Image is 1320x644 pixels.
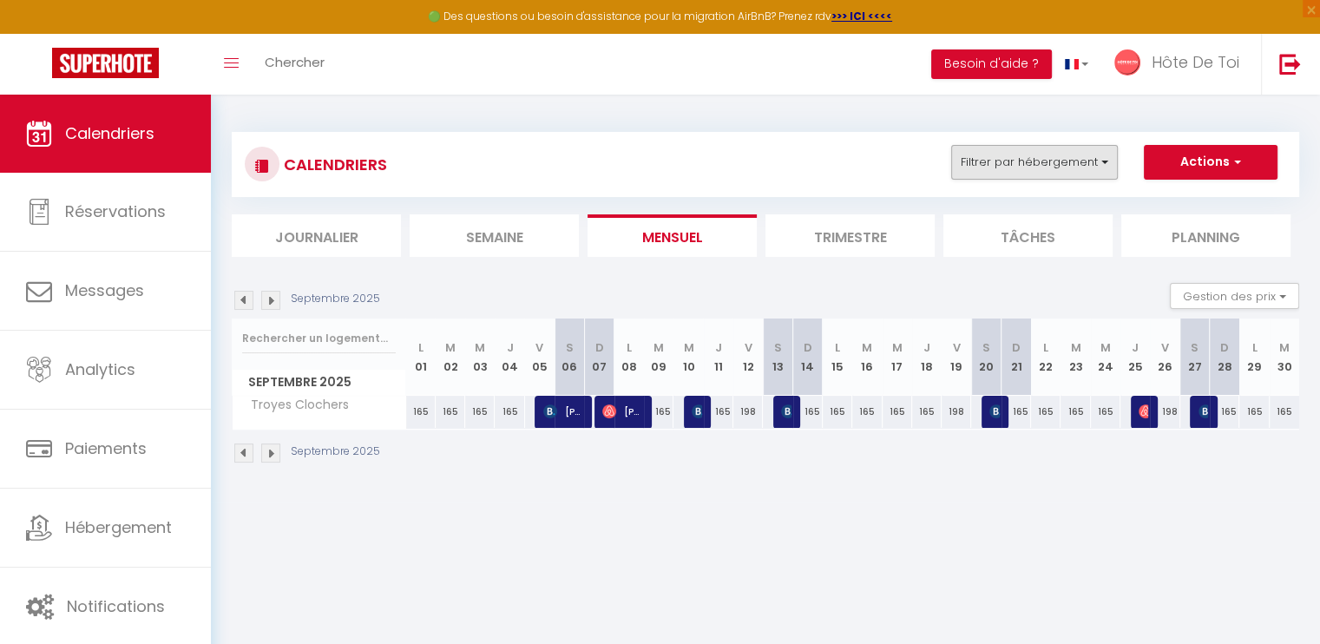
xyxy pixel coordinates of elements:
abbr: M [475,339,485,356]
th: 23 [1061,319,1090,396]
abbr: J [507,339,514,356]
abbr: J [1132,339,1139,356]
abbr: M [892,339,903,356]
li: Planning [1121,214,1290,257]
th: 01 [406,319,436,396]
th: 05 [525,319,555,396]
button: Actions [1144,145,1277,180]
div: 165 [912,396,942,428]
abbr: V [745,339,752,356]
button: Gestion des prix [1170,283,1299,309]
span: Messages [65,279,144,301]
li: Tâches [943,214,1113,257]
span: Hôte De Toi [1152,51,1239,73]
abbr: M [1071,339,1081,356]
div: 165 [883,396,912,428]
input: Rechercher un logement... [242,323,396,354]
th: 03 [465,319,495,396]
th: 26 [1150,319,1179,396]
span: [PERSON_NAME] [1139,395,1148,428]
th: 06 [555,319,584,396]
div: 165 [823,396,852,428]
div: 165 [465,396,495,428]
img: ... [1114,49,1140,76]
th: 17 [883,319,912,396]
th: 15 [823,319,852,396]
abbr: D [1012,339,1021,356]
div: 165 [793,396,823,428]
abbr: D [595,339,604,356]
span: [PERSON_NAME] [1199,395,1208,428]
div: 165 [1061,396,1090,428]
th: 21 [1001,319,1031,396]
span: Septembre 2025 [233,370,405,395]
div: 165 [406,396,436,428]
th: 14 [793,319,823,396]
a: >>> ICI <<<< [831,9,892,23]
abbr: V [953,339,961,356]
abbr: M [1279,339,1290,356]
th: 29 [1239,319,1269,396]
th: 30 [1270,319,1299,396]
div: 165 [436,396,465,428]
abbr: D [804,339,812,356]
p: Septembre 2025 [291,444,380,460]
abbr: L [1251,339,1257,356]
abbr: L [418,339,424,356]
abbr: M [862,339,872,356]
th: 12 [733,319,763,396]
div: 165 [1239,396,1269,428]
th: 16 [852,319,882,396]
span: [PERSON_NAME] [781,395,791,428]
div: 165 [495,396,524,428]
th: 07 [584,319,614,396]
div: 198 [1150,396,1179,428]
th: 25 [1120,319,1150,396]
li: Semaine [410,214,579,257]
div: 198 [942,396,971,428]
div: 165 [1270,396,1299,428]
abbr: J [715,339,722,356]
th: 11 [704,319,733,396]
a: ... Hôte De Toi [1101,34,1261,95]
span: Tj Poppema [692,395,701,428]
th: 18 [912,319,942,396]
abbr: V [1161,339,1169,356]
span: Chercher [265,53,325,71]
th: 20 [971,319,1001,396]
button: Besoin d'aide ? [931,49,1052,79]
span: Calendriers [65,122,154,144]
span: [PERSON_NAME] [989,395,999,428]
abbr: M [445,339,456,356]
span: [PERSON_NAME] [543,395,582,428]
abbr: S [774,339,782,356]
div: 165 [644,396,673,428]
abbr: J [923,339,930,356]
th: 09 [644,319,673,396]
span: Hébergement [65,516,172,538]
th: 13 [763,319,792,396]
abbr: M [1100,339,1111,356]
span: Réservations [65,200,166,222]
li: Mensuel [588,214,757,257]
button: Filtrer par hébergement [951,145,1118,180]
th: 24 [1091,319,1120,396]
th: 02 [436,319,465,396]
img: Super Booking [52,48,159,78]
abbr: L [627,339,632,356]
div: 165 [1091,396,1120,428]
span: Troyes Clochers [235,396,353,415]
div: 165 [704,396,733,428]
abbr: M [683,339,693,356]
abbr: S [566,339,574,356]
th: 22 [1031,319,1061,396]
div: 165 [1001,396,1031,428]
li: Journalier [232,214,401,257]
span: Paiements [65,437,147,459]
span: [PERSON_NAME] [602,395,641,428]
th: 10 [673,319,703,396]
th: 19 [942,319,971,396]
img: logout [1279,53,1301,75]
abbr: S [1191,339,1199,356]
